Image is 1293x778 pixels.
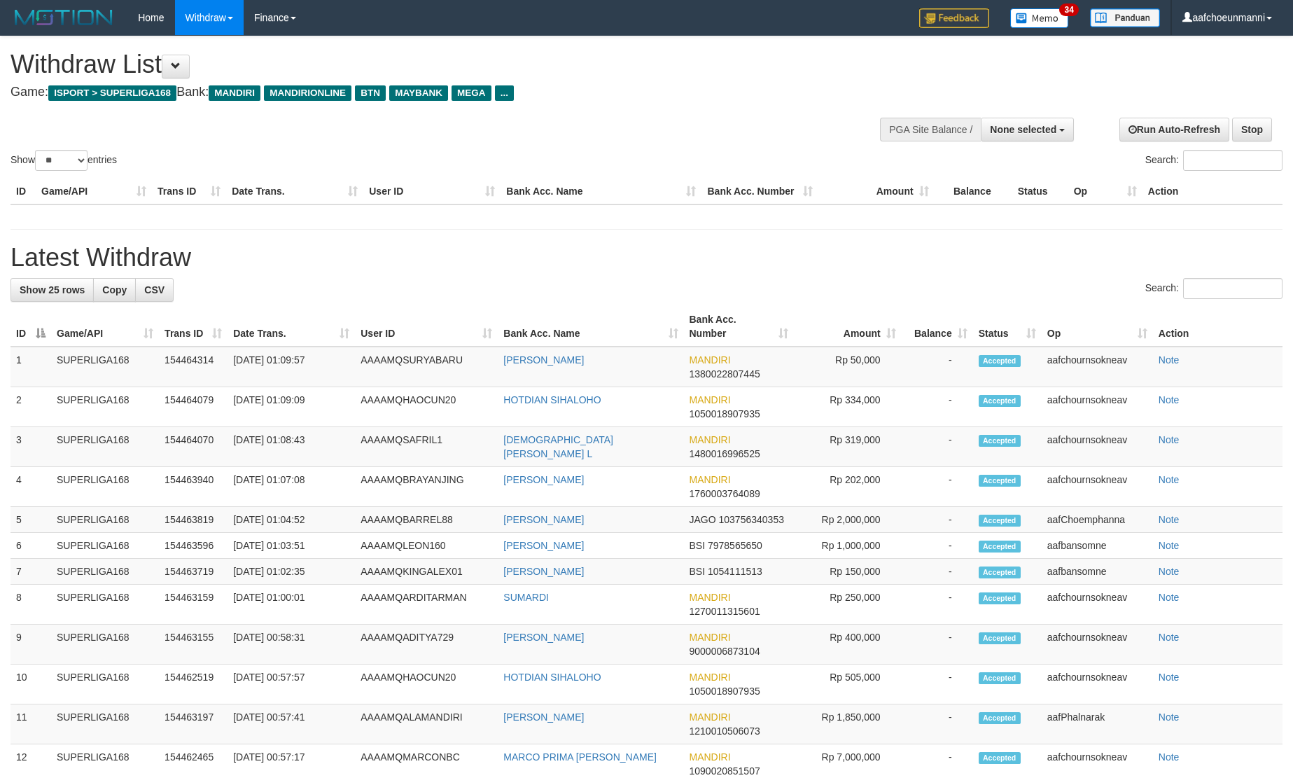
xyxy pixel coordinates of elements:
a: HOTDIAN SIHALOHO [503,394,601,405]
td: 154463719 [159,559,228,585]
td: - [902,467,973,507]
td: Rp 250,000 [794,585,902,625]
span: Copy [102,284,127,296]
td: aafchournsokneav [1042,665,1153,704]
th: Bank Acc. Name [501,179,701,204]
td: AAAAMQBARREL88 [355,507,498,533]
td: [DATE] 00:57:57 [228,665,355,704]
span: Copy 1090020851507 to clipboard [690,765,760,777]
td: aafchournsokneav [1042,625,1153,665]
span: Copy 1480016996525 to clipboard [690,448,760,459]
td: SUPERLIGA168 [51,665,159,704]
a: HOTDIAN SIHALOHO [503,672,601,683]
td: - [902,387,973,427]
img: panduan.png [1090,8,1160,27]
td: 8 [11,585,51,625]
a: Run Auto-Refresh [1119,118,1229,141]
span: MANDIRI [690,592,731,603]
a: [PERSON_NAME] [503,474,584,485]
span: MANDIRI [690,354,731,366]
span: Copy 1050018907935 to clipboard [690,686,760,697]
td: 154464070 [159,427,228,467]
td: [DATE] 01:00:01 [228,585,355,625]
td: AAAAMQSAFRIL1 [355,427,498,467]
td: 154463819 [159,507,228,533]
td: SUPERLIGA168 [51,507,159,533]
th: Action [1153,307,1282,347]
td: Rp 334,000 [794,387,902,427]
td: aafchournsokneav [1042,347,1153,387]
th: Action [1142,179,1282,204]
a: Note [1159,474,1180,485]
a: [PERSON_NAME] [503,632,584,643]
td: Rp 2,000,000 [794,507,902,533]
span: BSI [690,566,706,577]
td: AAAAMQBRAYANJING [355,467,498,507]
td: SUPERLIGA168 [51,704,159,744]
td: - [902,665,973,704]
span: MEGA [452,85,491,101]
td: SUPERLIGA168 [51,427,159,467]
img: MOTION_logo.png [11,7,117,28]
span: ... [495,85,514,101]
span: Accepted [979,752,1021,764]
a: Note [1159,354,1180,366]
a: MARCO PRIMA [PERSON_NAME] [503,751,657,763]
th: Op [1068,179,1142,204]
a: [PERSON_NAME] [503,354,584,366]
th: Bank Acc. Number [701,179,818,204]
div: PGA Site Balance / [880,118,981,141]
td: aafbansomne [1042,559,1153,585]
td: AAAAMQADITYA729 [355,625,498,665]
span: MANDIRI [690,434,731,445]
span: Accepted [979,355,1021,367]
th: User ID: activate to sort column ascending [355,307,498,347]
a: Note [1159,751,1180,763]
th: Game/API: activate to sort column ascending [51,307,159,347]
td: aafchournsokneav [1042,427,1153,467]
a: Stop [1232,118,1272,141]
td: [DATE] 01:08:43 [228,427,355,467]
td: [DATE] 01:03:51 [228,533,355,559]
a: Note [1159,514,1180,525]
td: 154463197 [159,704,228,744]
td: AAAAMQALAMANDIRI [355,704,498,744]
td: - [902,507,973,533]
td: aafbansomne [1042,533,1153,559]
th: Amount [818,179,935,204]
select: Showentries [35,150,88,171]
td: AAAAMQHAOCUN20 [355,387,498,427]
span: Accepted [979,435,1021,447]
td: Rp 50,000 [794,347,902,387]
span: Copy 103756340353 to clipboard [719,514,784,525]
th: Status: activate to sort column ascending [973,307,1042,347]
span: Accepted [979,475,1021,487]
span: Accepted [979,632,1021,644]
td: [DATE] 01:09:57 [228,347,355,387]
td: aafPhalnarak [1042,704,1153,744]
th: Game/API [36,179,152,204]
span: MANDIRI [690,672,731,683]
a: Note [1159,540,1180,551]
a: Note [1159,592,1180,603]
a: Note [1159,632,1180,643]
span: MAYBANK [389,85,448,101]
th: Date Trans. [226,179,363,204]
td: [DATE] 00:58:31 [228,625,355,665]
span: MANDIRI [690,632,731,643]
th: Trans ID [152,179,226,204]
td: [DATE] 00:57:41 [228,704,355,744]
span: None selected [990,124,1056,135]
td: 154463155 [159,625,228,665]
td: Rp 400,000 [794,625,902,665]
label: Search: [1145,150,1282,171]
th: Amount: activate to sort column ascending [794,307,902,347]
input: Search: [1183,150,1282,171]
a: Note [1159,566,1180,577]
td: 7 [11,559,51,585]
td: 1 [11,347,51,387]
td: SUPERLIGA168 [51,467,159,507]
td: - [902,625,973,665]
td: Rp 505,000 [794,665,902,704]
td: - [902,427,973,467]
